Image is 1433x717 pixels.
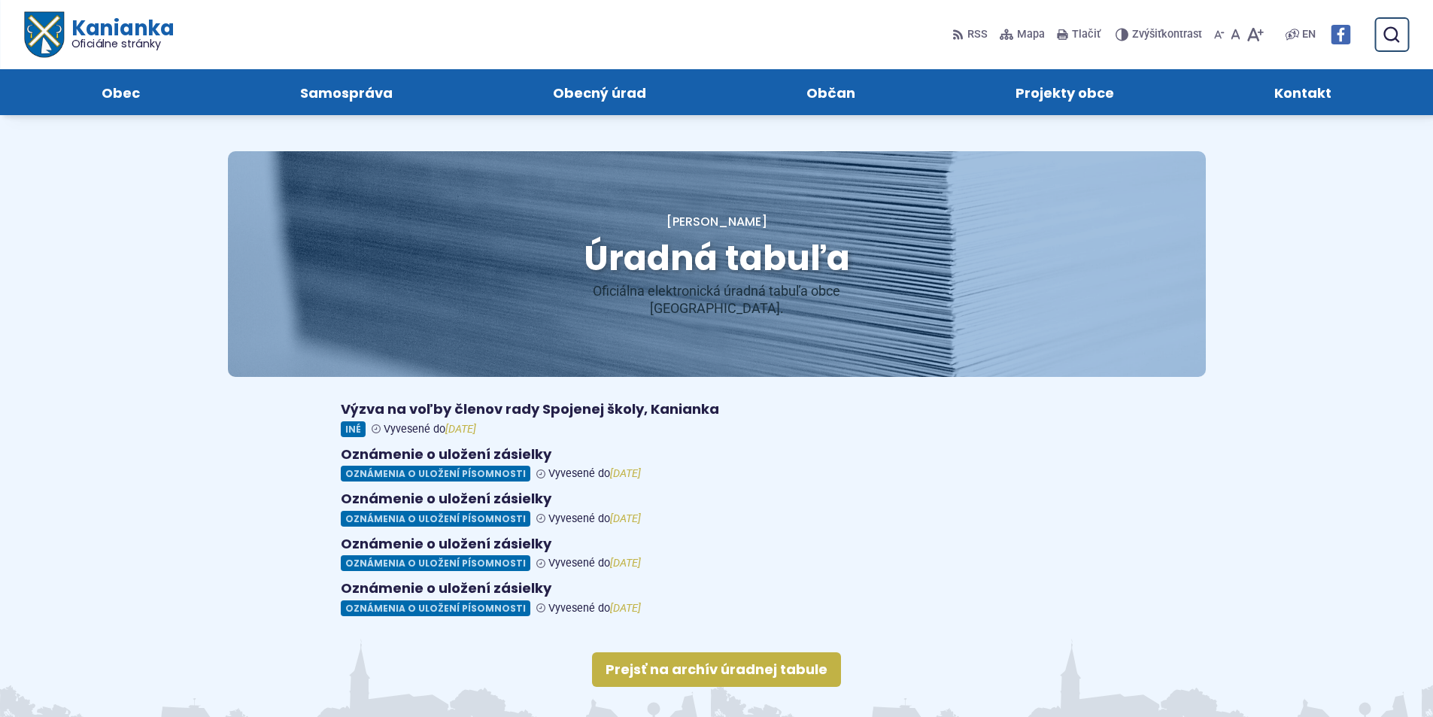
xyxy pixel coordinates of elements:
[951,69,1179,115] a: Projekty obce
[967,26,988,44] span: RSS
[235,69,457,115] a: Samospráva
[341,401,1093,437] a: Výzva na voľby členov rady Spojenej školy, Kanianka Iné Vyvesené do[DATE]
[24,12,63,58] img: Prejsť na domovskú stránku
[341,401,1093,418] h4: Výzva na voľby členov rady Spojenej školy, Kanianka
[341,446,1093,482] a: Oznámenie o uložení zásielky Oznámenia o uložení písomnosti Vyvesené do[DATE]
[1210,69,1397,115] a: Kontakt
[71,38,174,49] span: Oficiálne stránky
[1302,26,1316,44] span: EN
[1132,28,1161,41] span: Zvýšiť
[1274,69,1331,115] span: Kontakt
[584,234,850,282] span: Úradná tabuľa
[1016,69,1114,115] span: Projekty obce
[666,213,767,230] a: [PERSON_NAME]
[997,19,1048,50] a: Mapa
[487,69,711,115] a: Obecný úrad
[1116,19,1205,50] button: Zvýšiťkontrast
[1054,19,1104,50] button: Tlačiť
[1017,26,1045,44] span: Mapa
[24,12,174,58] a: Logo Kanianka, prejsť na domovskú stránku.
[341,536,1093,553] h4: Oznámenie o uložení zásielky
[300,69,393,115] span: Samospráva
[742,69,921,115] a: Občan
[553,69,646,115] span: Obecný úrad
[36,69,205,115] a: Obec
[341,491,1093,527] a: Oznámenie o uložení zásielky Oznámenia o uložení písomnosti Vyvesené do[DATE]
[806,69,855,115] span: Občan
[341,580,1093,616] a: Oznámenie o uložení zásielky Oznámenia o uložení písomnosti Vyvesené do[DATE]
[341,446,1093,463] h4: Oznámenie o uložení zásielky
[341,491,1093,508] h4: Oznámenie o uložení zásielky
[1072,29,1101,41] span: Tlačiť
[102,69,140,115] span: Obec
[1299,26,1319,44] a: EN
[952,19,991,50] a: RSS
[341,536,1093,572] a: Oznámenie o uložení zásielky Oznámenia o uložení písomnosti Vyvesené do[DATE]
[592,652,841,687] a: Prejsť na archív úradnej tabule
[63,18,173,50] span: Kanianka
[1243,19,1267,50] button: Zväčšiť veľkosť písma
[536,283,897,317] p: Oficiálna elektronická úradná tabuľa obce [GEOGRAPHIC_DATA].
[1211,19,1228,50] button: Zmenšiť veľkosť písma
[341,580,1093,597] h4: Oznámenie o uložení zásielky
[1331,25,1350,44] img: Prejsť na Facebook stránku
[1132,29,1202,41] span: kontrast
[1228,19,1243,50] button: Nastaviť pôvodnú veľkosť písma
